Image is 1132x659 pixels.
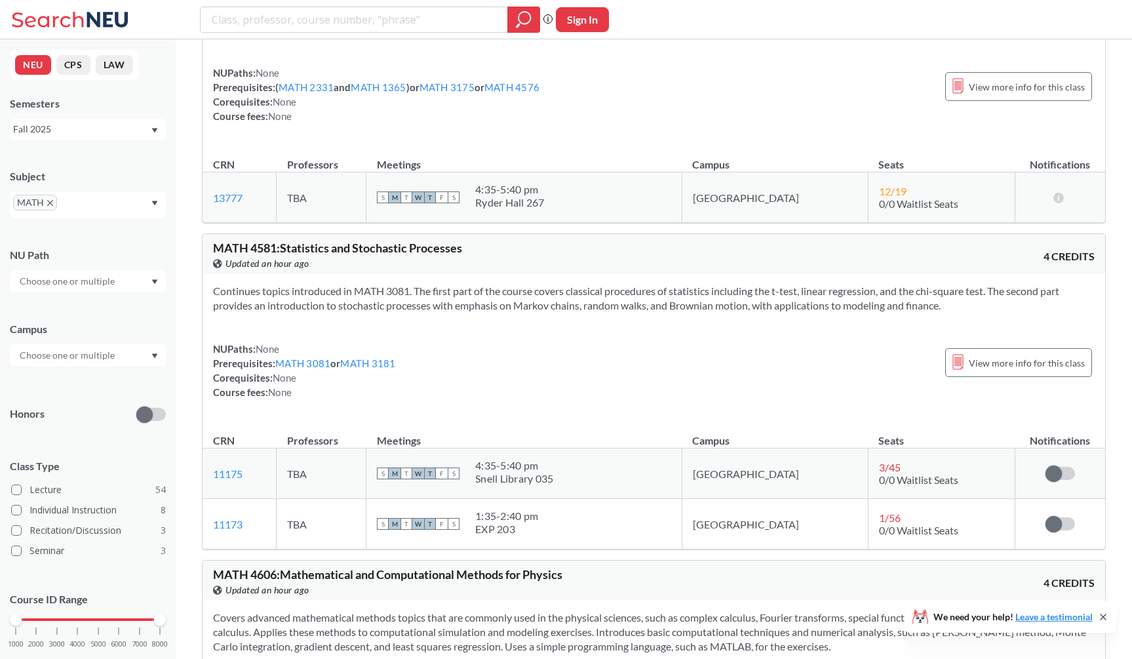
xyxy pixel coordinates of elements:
span: M [389,518,400,530]
div: Fall 2025Dropdown arrow [10,119,166,140]
span: 1000 [8,641,24,648]
span: F [436,518,448,530]
svg: magnifying glass [516,10,532,29]
div: NUPaths: Prerequisites: ( and ) or or Corequisites: Course fees: [213,66,539,123]
div: NUPaths: Prerequisites: or Corequisites: Course fees: [213,342,396,399]
span: 6000 [111,641,127,648]
th: Campus [682,420,868,449]
div: Semesters [10,96,166,111]
span: T [400,468,412,479]
div: EXP 203 [475,523,538,536]
span: S [448,468,459,479]
span: 3 / 45 [879,461,901,473]
th: Seats [868,144,1015,172]
input: Choose one or multiple [13,348,123,363]
span: M [389,468,400,479]
th: Professors [277,420,366,449]
a: 13777 [213,191,243,204]
section: Covers advanced mathematical methods topics that are commonly used in the physical sciences, such... [213,610,1095,654]
label: Lecture [11,481,166,498]
span: 8000 [152,641,168,648]
label: Recitation/Discussion [11,522,166,539]
span: F [436,191,448,203]
span: S [377,191,389,203]
span: Updated an hour ago [225,583,309,597]
button: CPS [56,55,90,75]
div: Dropdown arrow [10,344,166,367]
div: CRN [213,157,235,172]
td: TBA [277,172,366,223]
div: Snell Library 035 [475,472,553,485]
a: MATH 3081 [275,357,330,369]
div: Dropdown arrow [10,270,166,292]
td: [GEOGRAPHIC_DATA] [682,499,868,549]
th: Notifications [1015,144,1105,172]
span: W [412,518,424,530]
td: TBA [277,499,366,549]
span: W [412,191,424,203]
span: None [273,372,296,384]
span: S [377,518,389,530]
input: Class, professor, course number, "phrase" [210,9,498,31]
span: None [268,110,292,122]
a: MATH 2331 [279,81,334,93]
span: MATHX to remove pill [13,195,57,210]
div: Campus [10,322,166,336]
td: [GEOGRAPHIC_DATA] [682,449,868,499]
th: Meetings [366,420,682,449]
span: View more info for this class [969,355,1085,371]
span: S [448,518,459,530]
a: 11175 [213,468,243,480]
div: CRN [213,433,235,448]
th: Meetings [366,144,682,172]
button: LAW [96,55,133,75]
span: None [268,386,292,398]
a: MATH 4576 [484,81,539,93]
span: 3 [161,544,166,558]
span: T [424,468,436,479]
div: Subject [10,169,166,184]
input: Choose one or multiple [13,273,123,289]
th: Seats [868,420,1015,449]
button: NEU [15,55,51,75]
span: 0/0 Waitlist Seats [879,524,958,536]
span: MATH 4606 : Mathematical and Computational Methods for Physics [213,567,562,582]
svg: Dropdown arrow [151,353,158,359]
span: 2000 [28,641,44,648]
span: 8 [161,503,166,517]
a: MATH 1365 [351,81,406,93]
a: MATH 3181 [340,357,395,369]
div: 1:35 - 2:40 pm [475,509,538,523]
span: F [436,468,448,479]
section: Continues topics introduced in MATH 3081. The first part of the course covers classical procedure... [213,284,1095,313]
svg: Dropdown arrow [151,128,158,133]
span: None [273,96,296,108]
span: 0/0 Waitlist Seats [879,197,958,210]
span: 4 CREDITS [1044,249,1095,264]
label: Individual Instruction [11,502,166,519]
div: 4:35 - 5:40 pm [475,183,545,196]
span: View more info for this class [969,79,1085,95]
span: T [400,191,412,203]
span: 54 [155,483,166,497]
a: Leave a testimonial [1015,611,1093,622]
svg: Dropdown arrow [151,279,158,285]
span: 7000 [132,641,147,648]
span: None [256,343,279,355]
span: None [256,67,279,79]
svg: X to remove pill [47,200,53,206]
div: NU Path [10,248,166,262]
div: Fall 2025 [13,122,150,136]
div: magnifying glass [507,7,540,33]
span: 4000 [69,641,85,648]
span: 0/0 Waitlist Seats [879,473,958,486]
span: 4 CREDITS [1044,576,1095,590]
td: [GEOGRAPHIC_DATA] [682,172,868,223]
span: 12 / 19 [879,185,907,197]
span: 1 / 56 [879,511,901,524]
th: Professors [277,144,366,172]
a: 11173 [213,518,243,530]
span: Updated an hour ago [225,256,309,271]
td: TBA [277,449,366,499]
span: T [424,518,436,530]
